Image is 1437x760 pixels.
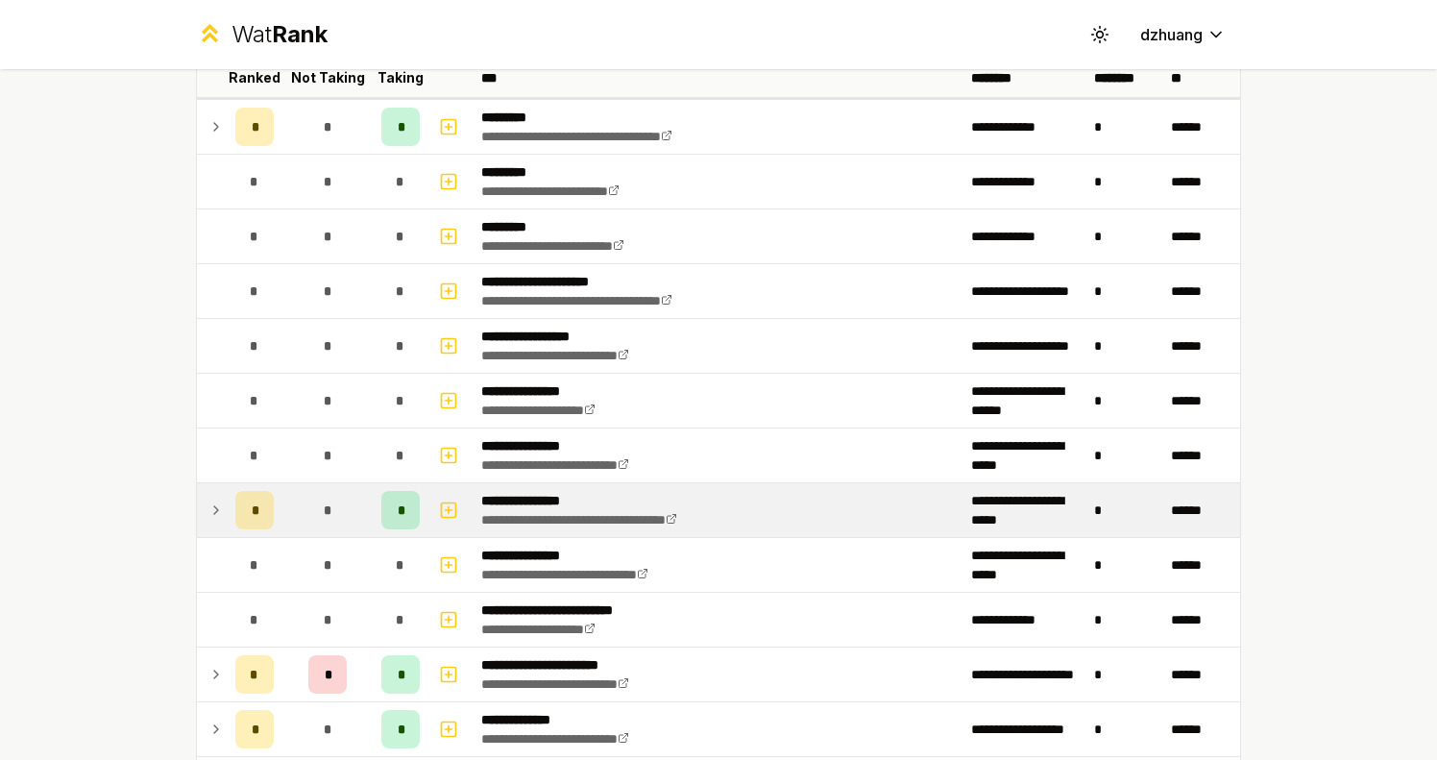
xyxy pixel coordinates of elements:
[272,20,328,48] span: Rank
[231,19,328,50] div: Wat
[229,68,280,87] p: Ranked
[291,68,365,87] p: Not Taking
[196,19,328,50] a: WatRank
[1140,23,1203,46] span: dzhuang
[378,68,424,87] p: Taking
[1125,17,1241,52] button: dzhuang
